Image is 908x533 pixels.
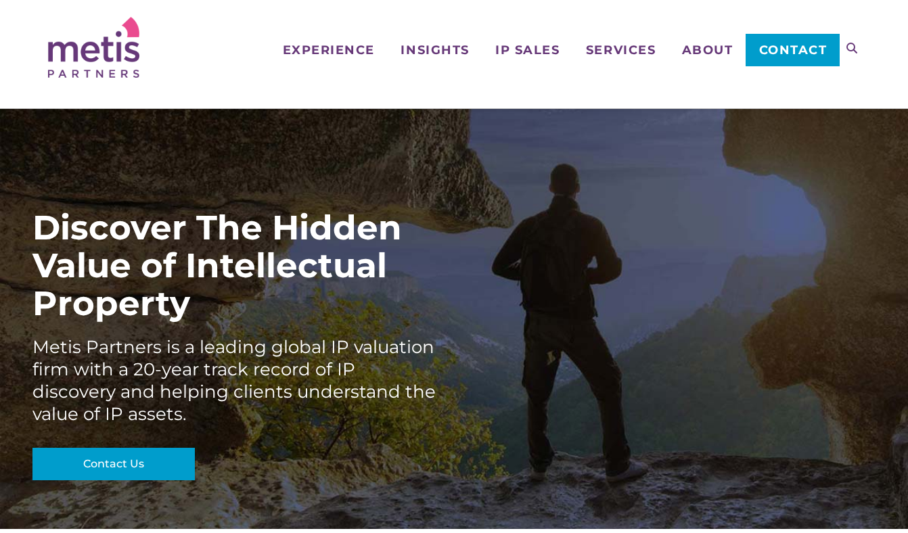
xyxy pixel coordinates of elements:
a: Contact Us [32,448,195,480]
span: Experience [283,44,375,56]
span: Insights [401,44,469,56]
div: Discover The Hidden Value of Intellectual Property [32,209,438,323]
div: Metis Partners is a leading global IP valuation firm with a 20-year track record of IP discovery ... [32,336,438,425]
a: Contact [746,34,840,66]
span: Services [586,44,656,56]
span: Contact [759,44,827,56]
span: IP Sales [495,44,560,56]
img: Metis Partners [48,17,139,78]
span: About [682,44,733,56]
